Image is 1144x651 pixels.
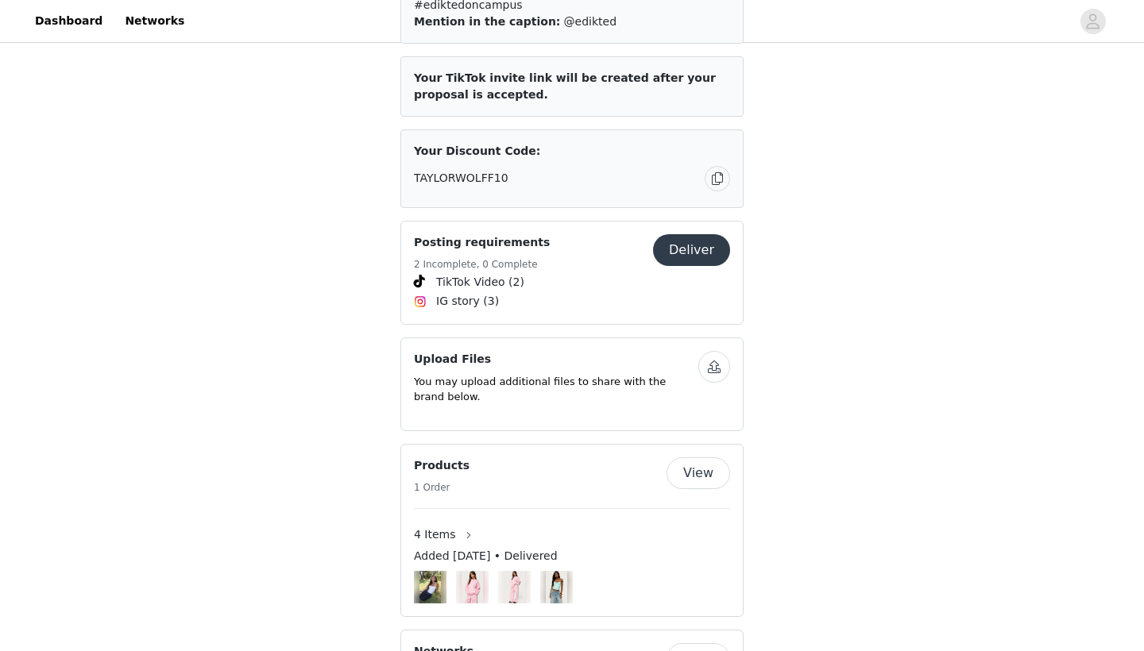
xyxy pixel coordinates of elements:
[414,143,540,160] span: Your Discount Code:
[1085,9,1100,34] div: avatar
[25,3,112,39] a: Dashboard
[462,571,483,603] img: Love Edikted Oversized Sweatshirt
[400,444,744,617] div: Products
[436,274,524,291] span: TikTok Video (2)
[414,71,716,101] span: Your TikTok invite link will be created after your proposal is accepted.
[414,234,550,251] h4: Posting requirements
[414,567,446,607] img: Image Background Blur
[653,234,730,266] button: Deliver
[667,457,730,489] button: View
[115,3,194,39] a: Networks
[564,15,617,28] span: @edikted
[504,571,525,603] img: Love Edikted Wide Leg Sweatpants
[414,15,560,28] span: Mention in the caption:
[419,571,441,603] img: Marcella Wide Strap Mesh Corset
[546,571,567,603] img: Zoee Twisted Textured Halter Top
[436,293,499,310] span: IG story (3)
[414,257,550,272] h5: 2 Incomplete, 0 Complete
[414,170,508,187] span: TAYLORWOLFF10
[414,480,470,495] h5: 1 Order
[414,351,698,368] h4: Upload Files
[540,567,573,607] img: Image Background Blur
[414,526,456,543] span: 4 Items
[414,374,698,405] p: You may upload additional files to share with the brand below.
[414,548,558,564] span: Added [DATE] • Delivered
[414,295,427,308] img: Instagram Icon
[400,221,744,325] div: Posting requirements
[456,567,489,607] img: Image Background Blur
[498,567,531,607] img: Image Background Blur
[414,457,470,474] h4: Products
